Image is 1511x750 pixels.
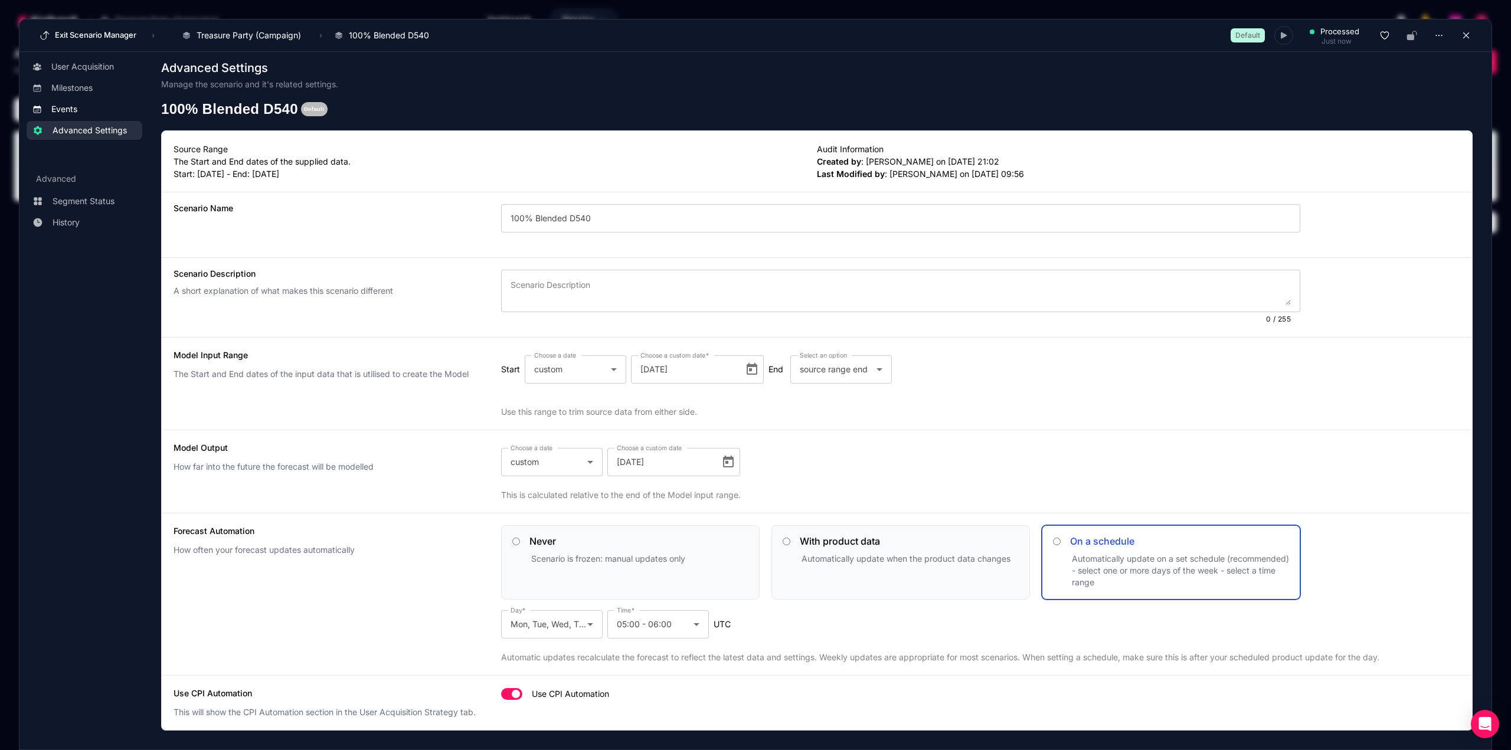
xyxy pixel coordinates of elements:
div: Open Intercom Messenger [1471,710,1499,738]
span: Milestones [51,82,93,94]
h3: Forecast Automation [174,525,254,537]
button: Open calendar [717,450,740,474]
mat-label: Choose a date [534,351,576,359]
a: Milestones [27,78,142,97]
span: source range end [800,364,868,374]
h3: With product data [800,534,880,548]
button: Open calendar [740,358,764,381]
mat-label: Choose a date [511,444,552,451]
span: › [317,31,325,40]
a: History [27,213,142,232]
span: processed [1320,26,1359,38]
h3: Scenario Description [174,270,256,278]
h3: Advanced [27,173,142,189]
mat-label: Scenario Description [511,280,590,290]
span: Mon, Tue, Wed, Thu, Fri [511,619,603,629]
h3: A short explanation of what makes this scenario different [174,285,477,297]
a: Events [27,100,142,119]
p: Start: [DATE] - End: [DATE] [174,168,817,180]
h3: On a schedule [1070,534,1134,548]
div: This is calculated relative to the end of the Model input range. [501,489,1460,501]
a: User Acquisition [27,57,142,76]
span: Events [51,103,77,115]
span: Automatically update when the product data changes [802,554,1010,564]
span: › [149,31,157,40]
span: UTC [714,618,731,630]
mat-label: Select an option [800,351,847,359]
span: End [768,363,783,375]
span: Advanced Settings [53,125,127,136]
p: The Start and End dates of the supplied data. [174,155,817,168]
strong: Last Modified by [817,169,885,179]
mat-label: Choose a custom date [640,351,705,359]
span: custom [511,457,539,467]
p: : [PERSON_NAME] on [DATE] 09:56 [817,168,1460,180]
span: Start [501,363,525,375]
mat-label: Time [617,606,631,614]
span: History [53,217,80,228]
h3: Model Output [174,442,228,454]
div: Just now [1310,38,1359,45]
h3: Scenario Name [174,204,233,212]
mat-label: Choose a custom date [617,444,682,451]
span: User Acquisition [51,61,114,73]
span: Scenario is frozen: manual updates only [531,554,685,564]
h3: This will show the CPI Automation section in the User Acquisition Strategy tab. [174,706,477,718]
span: Treasure Party (Campaign) [197,30,301,41]
span: Use CPI Automation [532,687,609,700]
h3: Never [529,534,556,548]
h4: Source Range [174,143,817,155]
a: Segment Status [27,192,142,211]
span: Advanced Settings [161,62,268,74]
input: On a scheduleAutomatically update on a set schedule (recommended) - select one or more days of th... [1053,538,1061,545]
mat-hint: 0 / 255 [1266,312,1291,325]
span: 100% Blended D540 [161,102,298,116]
span: 100% Blended D540 [349,30,429,41]
a: Advanced Settings [27,121,142,140]
h3: How far into the future the forecast will be modelled [174,461,477,473]
span: Default [301,102,328,116]
input: With product dataAutomatically update when the product data changes [783,538,790,545]
h3: Manage the scenario and it's related settings. [161,78,1473,90]
button: Treasure Party (Campaign) [176,25,313,45]
mat-label: Day [511,606,522,614]
input: NeverScenario is frozen: manual updates only [512,538,520,545]
button: Exit Scenario Manager [36,26,140,45]
input: Choose a date [617,455,714,469]
h4: Audit Information [817,143,1460,155]
span: Segment Status [53,195,115,207]
span: Automatically update on a set schedule (recommended) - select one or more days of the week - sele... [1072,554,1289,587]
h3: Use CPI Automation [174,687,252,699]
p: : [PERSON_NAME] on [DATE] 21:02 [817,155,1460,168]
h3: How often your forecast updates automatically [174,544,477,556]
div: Use this range to trim source data from either side. [501,397,1460,418]
h3: The Start and End dates of the input data that is utilised to create the Model [174,368,477,380]
button: 100% Blended D540 [328,25,441,45]
span: 05:00 - 06:00 [617,619,672,629]
input: Choose a date [640,362,738,376]
span: Default [1235,31,1260,40]
span: custom [534,364,562,374]
strong: Created by [817,156,861,166]
div: Automatic updates recalculate the forecast to reflect the latest data and settings. Weekly update... [501,651,1460,663]
h3: Model Input Range [174,349,248,361]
